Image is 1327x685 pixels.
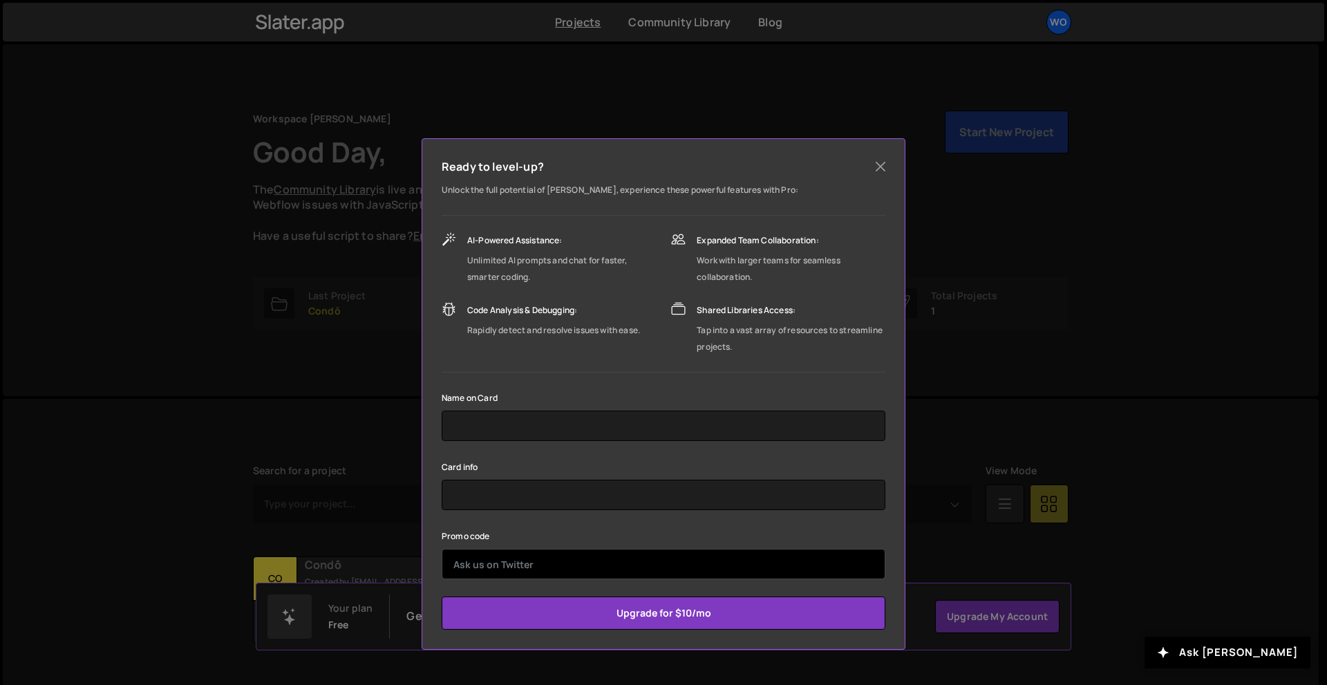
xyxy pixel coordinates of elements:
[442,549,885,579] input: Ask us on Twitter
[697,232,885,249] div: Expanded Team Collaboration:
[442,182,885,198] p: Unlock the full potential of [PERSON_NAME], experience these powerful features with Pro:
[1145,637,1310,668] button: Ask [PERSON_NAME]
[442,391,498,405] label: Name on Card
[467,302,640,319] div: Code Analysis & Debugging:
[442,411,885,441] input: Kelly Slater
[697,302,885,319] div: Shared Libraries Access:
[442,460,478,474] label: Card info
[467,232,657,249] div: AI-Powered Assistance:
[442,158,544,175] h5: Ready to level-up?
[442,529,490,543] label: Promo code
[467,322,640,339] div: Rapidly detect and resolve issues with ease.
[442,597,885,630] input: Upgrade for $10/mo
[870,156,891,177] button: Close
[697,322,885,355] div: Tap into a vast array of resources to streamline projects.
[467,252,657,285] div: Unlimited AI prompts and chat for faster, smarter coding.
[697,252,885,285] div: Work with larger teams for seamless collaboration.
[453,480,874,510] iframe: Quadro seguro de entrada do pagamento com cartão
